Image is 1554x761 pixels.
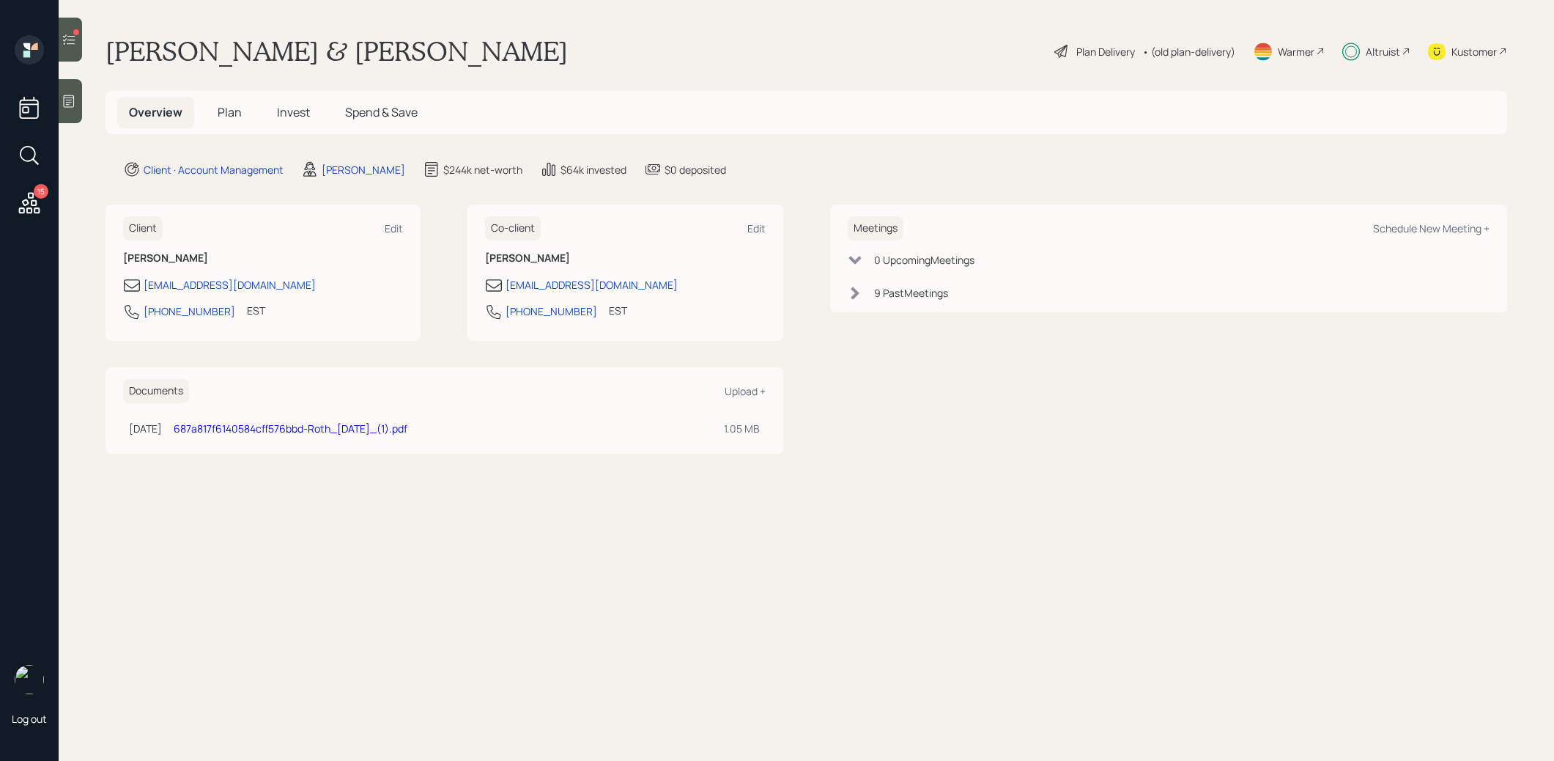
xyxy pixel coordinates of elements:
div: $64k invested [560,162,626,177]
div: Edit [747,221,766,235]
a: 687a817f6140584cff576bbd-Roth_[DATE]_(1).pdf [174,422,407,435]
div: $0 deposited [665,162,726,177]
div: Plan Delivery [1076,44,1135,59]
h1: [PERSON_NAME] & [PERSON_NAME] [106,35,568,67]
div: EST [609,303,627,318]
span: Spend & Save [345,104,418,120]
div: [PERSON_NAME] [322,162,405,177]
div: 15 [34,184,48,199]
div: 0 Upcoming Meeting s [874,252,974,268]
div: Schedule New Meeting + [1373,221,1490,235]
div: [EMAIL_ADDRESS][DOMAIN_NAME] [144,277,316,293]
span: Plan [218,104,242,120]
div: Edit [385,221,403,235]
div: Warmer [1278,44,1314,59]
div: 1.05 MB [724,421,760,436]
span: Overview [129,104,182,120]
div: Kustomer [1451,44,1497,59]
div: • (old plan-delivery) [1142,44,1235,59]
h6: [PERSON_NAME] [123,252,403,265]
div: Upload + [725,384,766,398]
div: [PHONE_NUMBER] [144,304,235,319]
h6: [PERSON_NAME] [485,252,765,265]
div: Log out [12,712,47,726]
div: Client · Account Management [144,162,284,177]
div: $244k net-worth [443,162,522,177]
div: Altruist [1366,44,1400,59]
div: EST [247,303,265,318]
div: [DATE] [129,421,162,436]
img: treva-nostdahl-headshot.png [15,665,44,694]
h6: Client [123,216,163,240]
span: Invest [277,104,310,120]
div: [PHONE_NUMBER] [506,304,597,319]
div: [EMAIL_ADDRESS][DOMAIN_NAME] [506,277,678,293]
h6: Documents [123,379,189,403]
div: 9 Past Meeting s [874,285,948,301]
h6: Co-client [485,216,541,240]
h6: Meetings [848,216,903,240]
